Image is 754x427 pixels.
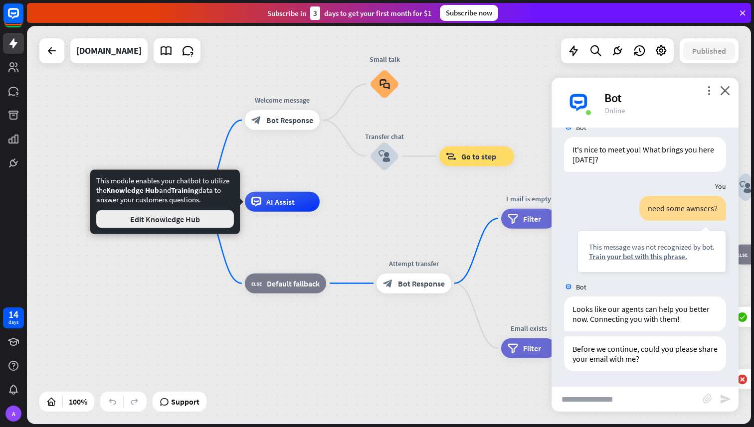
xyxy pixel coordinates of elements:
[720,86,730,95] i: close
[740,181,752,193] i: block_user_input
[523,343,541,353] span: Filter
[398,279,445,288] span: Bot Response
[494,323,564,333] div: Email exists
[96,176,234,228] div: This module enables your chatbot to utilize the and data to answer your customers questions.
[267,6,432,20] div: Subscribe in days to get your first month for $1
[604,90,727,106] div: Bot
[379,79,390,90] i: block_faq
[576,283,586,291] span: Bot
[589,242,715,252] div: This message was not recognized by bot.
[378,150,390,162] i: block_user_input
[720,393,732,405] i: send
[683,42,735,60] button: Published
[508,343,518,353] i: filter
[251,279,262,288] i: block_fallback
[461,151,496,161] span: Go to step
[5,406,21,422] div: A
[3,307,24,328] a: 14 days
[267,279,320,288] span: Default fallback
[266,115,313,125] span: Bot Response
[508,214,518,224] i: filter
[383,279,393,288] i: block_bot_response
[494,194,564,204] div: Email is empty
[355,132,414,142] div: Transfer chat
[106,185,159,195] span: Knowledge Hub
[639,196,726,221] div: need some awnsers?
[171,185,198,195] span: Training
[523,214,541,224] span: Filter
[737,312,748,322] i: block_success
[310,6,320,20] div: 3
[266,197,295,207] span: AI Assist
[576,123,586,132] span: Bot
[703,394,713,404] i: block_attachment
[737,374,748,384] i: block_failure
[8,310,18,319] div: 14
[362,54,407,64] div: Small talk
[564,296,726,331] div: Looks like our agents can help you better now. Connecting you with them!
[369,259,459,269] div: Attempt transfer
[564,336,726,371] div: Before we continue, could you please share your email with me?
[8,319,18,326] div: days
[446,151,456,161] i: block_goto
[704,86,714,95] i: more_vert
[564,137,726,172] div: It's nice to meet you! What brings you here [DATE]?
[76,38,142,63] div: identifize.co
[237,95,327,105] div: Welcome message
[604,106,727,115] div: Online
[8,4,38,34] button: Open LiveChat chat widget
[715,182,726,191] span: You
[589,252,715,261] div: Train your bot with this phrase.
[66,394,90,410] div: 100%
[737,250,748,260] i: block_fallback
[171,394,199,410] span: Support
[251,115,261,125] i: block_bot_response
[440,5,498,21] div: Subscribe now
[96,210,234,228] button: Edit Knowledge Hub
